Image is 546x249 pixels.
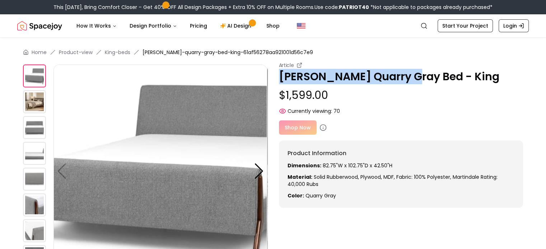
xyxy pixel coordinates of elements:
span: *Not applicable to packages already purchased* [369,4,493,11]
img: https://storage.googleapis.com/spacejoy-main/assets/61af56278aa921001d56c7e9/product_5_pgepc9ablgef [23,193,46,216]
nav: breadcrumb [23,49,523,56]
a: Start Your Project [438,19,493,32]
img: https://storage.googleapis.com/spacejoy-main/assets/61af56278aa921001d56c7e9/product_1_ih79dch23lo [23,90,46,113]
a: AI Design [214,19,259,33]
span: Currently viewing: [288,107,332,115]
a: Home [32,49,47,56]
img: United States [297,21,305,30]
nav: Main [71,19,285,33]
a: Product-view [59,49,93,56]
img: https://storage.googleapis.com/spacejoy-main/assets/61af56278aa921001d56c7e9/product_6_fo1opdjkgkbe [23,219,46,242]
b: PATRIOT40 [339,4,369,11]
a: Pricing [184,19,213,33]
div: This [DATE], Bring Comfort Closer – Get 40% OFF All Design Packages + Extra 10% OFF on Multiple R... [53,4,493,11]
img: https://storage.googleapis.com/spacejoy-main/assets/61af56278aa921001d56c7e9/product_4_e9k4kk7p8hkc [23,168,46,191]
strong: Dimensions: [288,162,321,169]
small: Article [279,62,294,69]
p: 82.75"W x 102.75"D x 42.50"H [288,162,515,169]
a: King-beds [105,49,130,56]
strong: Material: [288,173,312,181]
img: https://storage.googleapis.com/spacejoy-main/assets/61af56278aa921001d56c7e9/product_0_1knilkdc71df [23,64,46,87]
a: Shop [261,19,285,33]
img: Spacejoy Logo [17,19,62,33]
span: 70 [333,107,340,115]
img: https://storage.googleapis.com/spacejoy-main/assets/61af56278aa921001d56c7e9/product_3_d6jhdm38f31 [23,142,46,165]
a: Login [499,19,529,32]
span: [PERSON_NAME]-quarry-gray-bed-king-61af56278aa921001d56c7e9 [143,49,313,56]
a: Spacejoy [17,19,62,33]
strong: Color: [288,192,304,199]
button: Design Portfolio [124,19,183,33]
p: $1,599.00 [279,89,523,102]
span: Use code: [314,4,369,11]
button: How It Works [71,19,122,33]
span: Solid Rubberwood, plywood, MDF, Fabric: 100% Polyester, Martindale rating: 40,000 rubs [288,173,498,188]
h6: Product Information [288,149,515,158]
span: quarry gray [305,192,336,199]
nav: Global [17,14,529,37]
p: [PERSON_NAME] Quarry Gray Bed - King [279,70,523,83]
img: https://storage.googleapis.com/spacejoy-main/assets/61af56278aa921001d56c7e9/product_2_0bolok5k9g5dj [23,116,46,139]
